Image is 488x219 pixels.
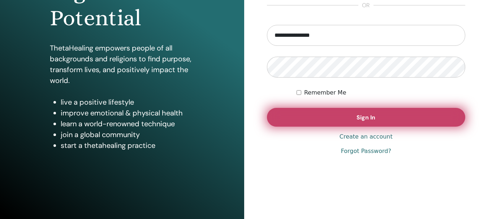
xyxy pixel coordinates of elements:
li: join a global community [61,129,194,140]
li: live a positive lifestyle [61,97,194,108]
a: Create an account [340,132,393,141]
div: Keep me authenticated indefinitely or until I manually logout [297,88,465,97]
button: Sign In [267,108,466,127]
p: ThetaHealing empowers people of all backgrounds and religions to find purpose, transform lives, a... [50,43,194,86]
span: or [358,1,373,10]
span: Sign In [357,114,375,121]
label: Remember Me [304,88,346,97]
li: start a thetahealing practice [61,140,194,151]
a: Forgot Password? [341,147,391,156]
li: improve emotional & physical health [61,108,194,118]
li: learn a world-renowned technique [61,118,194,129]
